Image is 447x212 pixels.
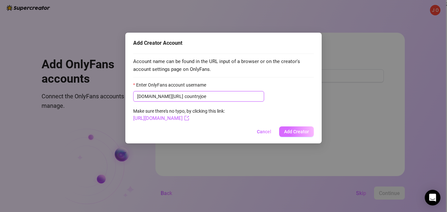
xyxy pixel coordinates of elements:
[137,93,183,100] span: [DOMAIN_NAME][URL]
[185,93,260,100] input: Enter OnlyFans account username
[279,126,314,137] button: Add Creator
[252,126,277,137] button: Cancel
[133,39,314,47] div: Add Creator Account
[184,116,189,121] span: export
[284,129,309,134] span: Add Creator
[425,190,440,205] div: Open Intercom Messenger
[133,115,189,121] a: [URL][DOMAIN_NAME]export
[257,129,271,134] span: Cancel
[133,108,225,121] span: Make sure there's no typo, by clicking this link:
[133,81,210,89] label: Enter OnlyFans account username
[133,58,314,73] span: Account name can be found in the URL input of a browser or on the creator's account settings page...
